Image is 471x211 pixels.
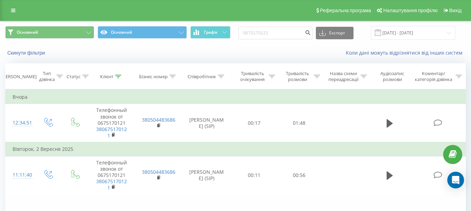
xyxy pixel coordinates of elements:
div: 11:11:40 [13,168,27,182]
button: Основний [98,26,187,39]
span: Налаштування профілю [383,8,438,13]
a: 380675170121 [96,178,127,191]
div: 12:34:51 [13,116,27,130]
td: 01:48 [277,104,322,142]
input: Пошук за номером [238,27,312,39]
td: 00:17 [232,104,277,142]
div: Статус [67,74,81,80]
div: Тип дзвінка [39,71,55,82]
div: Бізнес номер [139,74,168,80]
a: 380675170121 [96,126,127,139]
div: Клієнт [100,74,113,80]
button: Експорт [316,27,354,39]
td: Телефонный звонок от 0675170121 [88,104,135,142]
button: Графік [190,26,230,39]
div: Open Intercom Messenger [447,172,464,188]
a: 380504483686 [142,169,175,175]
button: Скинути фільтри [5,50,48,56]
button: Основний [5,26,94,39]
div: Тривалість розмови [283,71,312,82]
span: Графік [204,30,218,35]
div: Співробітник [188,74,216,80]
div: Тривалість очікування [238,71,267,82]
span: Реферальна програма [320,8,371,13]
td: [PERSON_NAME] (SIP) [182,156,232,194]
td: 00:11 [232,156,277,194]
a: 380504483686 [142,116,175,123]
td: Вчора [6,90,466,104]
td: [PERSON_NAME] (SIP) [182,104,232,142]
td: Вівторок, 2 Вересня 2025 [6,142,466,156]
a: Коли дані можуть відрізнятися вiд інших систем [346,49,466,56]
div: Аудіозапис розмови [375,71,410,82]
span: Вихід [449,8,462,13]
div: [PERSON_NAME] [1,74,37,80]
td: Телефонный звонок от 0675170121 [88,156,135,194]
td: 00:56 [277,156,322,194]
div: Коментар/категорія дзвінка [413,71,454,82]
div: Назва схеми переадресації [328,71,359,82]
span: Основний [17,30,38,35]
